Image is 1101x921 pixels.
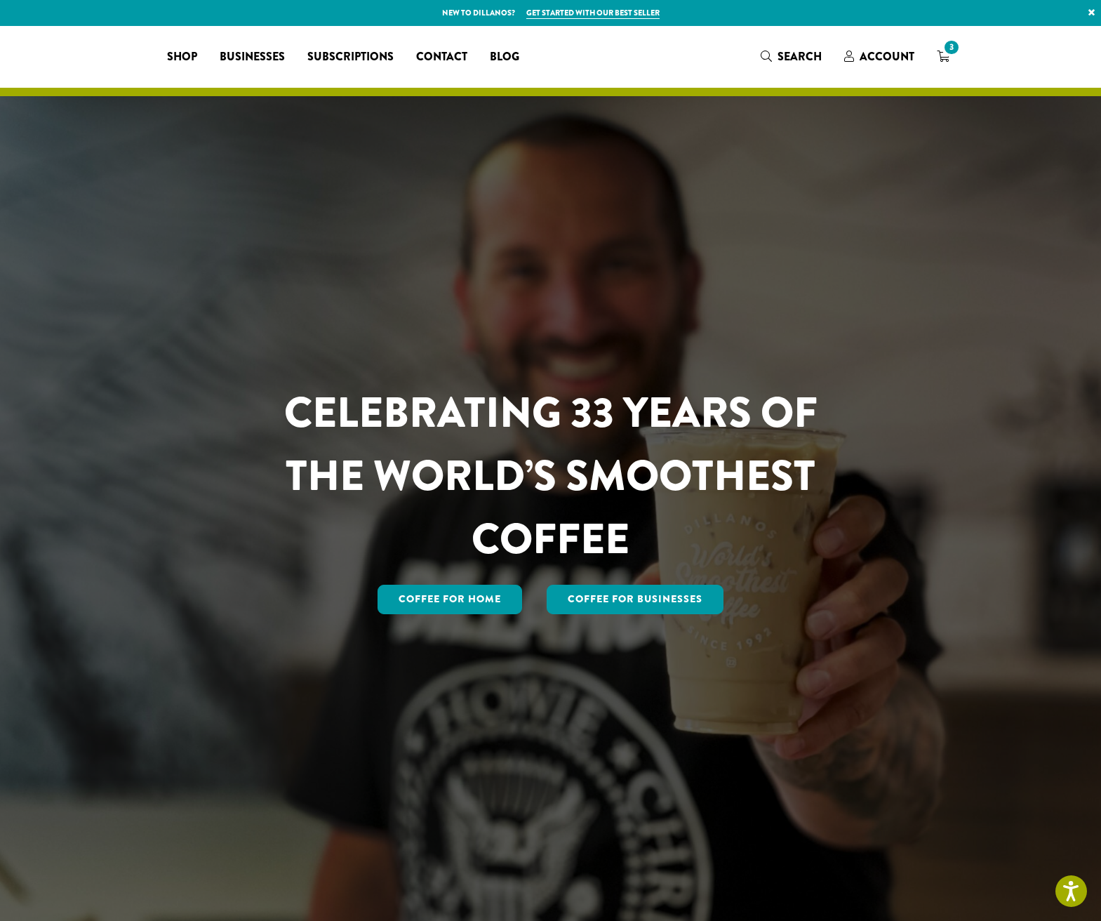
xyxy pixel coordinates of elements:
h1: CELEBRATING 33 YEARS OF THE WORLD’S SMOOTHEST COFFEE [243,381,859,571]
a: Get started with our best seller [526,7,660,19]
span: Account [860,48,914,65]
span: Shop [167,48,197,66]
span: Search [778,48,822,65]
a: Coffee for Home [378,585,522,614]
span: 3 [942,38,961,57]
span: Subscriptions [307,48,394,66]
span: Businesses [220,48,285,66]
span: Blog [490,48,519,66]
span: Contact [416,48,467,66]
a: Search [749,45,833,68]
a: Coffee For Businesses [547,585,723,614]
a: Shop [156,46,208,68]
